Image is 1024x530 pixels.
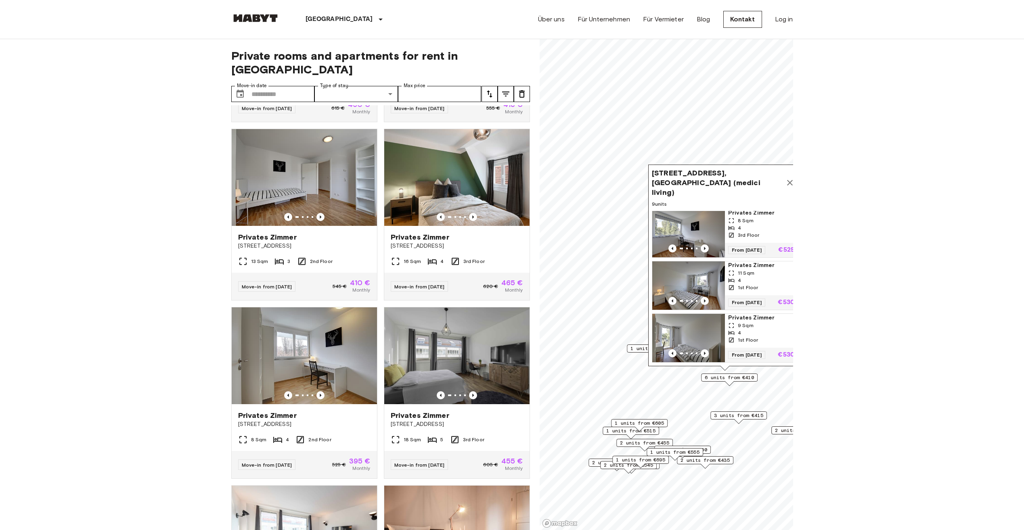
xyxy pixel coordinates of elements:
[232,307,377,404] img: Marketing picture of unit DE-09-022-02M
[391,242,523,250] span: [STREET_ADDRESS]
[738,217,754,224] span: 8 Sqm
[652,168,782,197] span: [STREET_ADDRESS], [GEOGRAPHIC_DATA] (medici living)
[463,436,484,443] span: 3rd Floor
[603,427,659,439] div: Map marker
[616,439,673,451] div: Map marker
[514,86,530,102] button: tune
[469,391,477,399] button: Previous image
[652,261,725,310] img: Marketing picture of unit DE-09-024-01M
[384,129,530,226] img: Marketing picture of unit DE-09-014-003-03HF
[701,244,709,252] button: Previous image
[611,419,668,432] div: Map marker
[650,449,699,456] span: 1 units from €555
[237,82,267,89] label: Move-in date
[705,374,754,381] span: 6 units from €410
[310,258,333,265] span: 2nd Floor
[384,307,530,479] a: Marketing picture of unit DE-09-006-001-04HFPrevious imagePrevious imagePrivates Zimmer[STREET_AD...
[331,104,345,112] span: 615 €
[232,129,377,226] img: Marketing picture of unit DE-09-015-03M
[469,213,477,221] button: Previous image
[503,101,523,108] span: 415 €
[647,448,703,461] div: Map marker
[738,329,741,336] span: 4
[384,129,530,300] a: Marketing picture of unit DE-09-014-003-03HFPrevious imagePrevious imagePrivates Zimmer[STREET_AD...
[332,461,346,468] span: 525 €
[652,200,798,208] span: 9 units
[738,322,754,329] span: 9 Sqm
[306,15,373,24] p: [GEOGRAPHIC_DATA]
[486,104,500,112] span: 555 €
[592,459,641,466] span: 2 units from €530
[286,436,289,443] span: 4
[505,108,523,115] span: Monthly
[615,419,664,427] span: 1 units from €605
[542,519,578,528] a: Mapbox logo
[352,108,370,115] span: Monthly
[668,349,676,357] button: Previous image
[728,298,765,307] span: From [DATE]
[658,446,707,453] span: 1 units from €460
[232,86,248,102] button: Choose date
[701,374,758,386] div: Map marker
[738,284,758,291] span: 1st Floor
[242,105,292,111] span: Move-in from [DATE]
[501,279,523,286] span: 465 €
[287,258,290,265] span: 3
[681,457,730,464] span: 2 units from €435
[391,232,449,242] span: Privates Zimmer
[352,465,370,472] span: Monthly
[677,456,733,469] div: Map marker
[308,436,331,443] span: 2nd Floor
[384,307,530,404] img: Marketing picture of unit DE-09-006-001-04HF
[652,313,798,363] a: Marketing picture of unit DE-09-024-03MPrevious imagePrevious imagePrivates Zimmer9 Sqm41st Floor...
[612,456,669,468] div: Map marker
[728,261,794,269] span: Privates Zimmer
[505,286,523,294] span: Monthly
[697,15,710,24] a: Blog
[440,258,444,265] span: 4
[501,457,523,465] span: 455 €
[630,345,680,352] span: 1 units from €555
[482,86,498,102] button: tune
[242,462,292,468] span: Move-in from [DATE]
[728,351,765,359] span: From [DATE]
[775,15,793,24] a: Log in
[404,258,421,265] span: 16 Sqm
[404,82,425,89] label: Max price
[394,284,445,290] span: Move-in from [DATE]
[251,258,268,265] span: 13 Sqm
[775,427,824,434] span: 2 units from €460
[652,209,725,257] img: Marketing picture of unit DE-09-019-02M
[652,314,725,362] img: Marketing picture of unit DE-09-024-03M
[778,352,794,358] p: €530
[231,49,530,76] span: Private rooms and apartments for rent in [GEOGRAPHIC_DATA]
[394,462,445,468] span: Move-in from [DATE]
[778,247,794,253] p: €525
[391,420,523,428] span: [STREET_ADDRESS]
[604,461,653,469] span: 2 units from €545
[701,297,709,305] button: Previous image
[620,439,669,447] span: 2 units from €455
[643,15,684,24] a: Für Vermieter
[348,101,371,108] span: 460 €
[627,344,683,357] div: Map marker
[652,261,798,310] a: Marketing picture of unit DE-09-024-01MPrevious imagePrevious imagePrivates Zimmer11 Sqm41st Floo...
[231,14,280,22] img: Habyt
[652,209,798,258] a: Marketing picture of unit DE-09-019-02MPrevious imagePrevious imagePrivates Zimmer8 Sqm43rd Floor...
[668,297,676,305] button: Previous image
[320,82,348,89] label: Type of stay
[440,436,443,443] span: 5
[728,246,765,254] span: From [DATE]
[437,213,445,221] button: Previous image
[710,411,767,424] div: Map marker
[404,436,421,443] span: 18 Sqm
[251,436,267,443] span: 8 Sqm
[231,129,377,300] a: Marketing picture of unit DE-09-015-03MPrevious imagePrevious imagePrivates Zimmer[STREET_ADDRESS...
[738,224,741,232] span: 4
[616,456,665,463] span: 1 units from €695
[349,457,371,465] span: 395 €
[578,15,630,24] a: Für Unternehmen
[316,213,325,221] button: Previous image
[771,426,828,439] div: Map marker
[284,213,292,221] button: Previous image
